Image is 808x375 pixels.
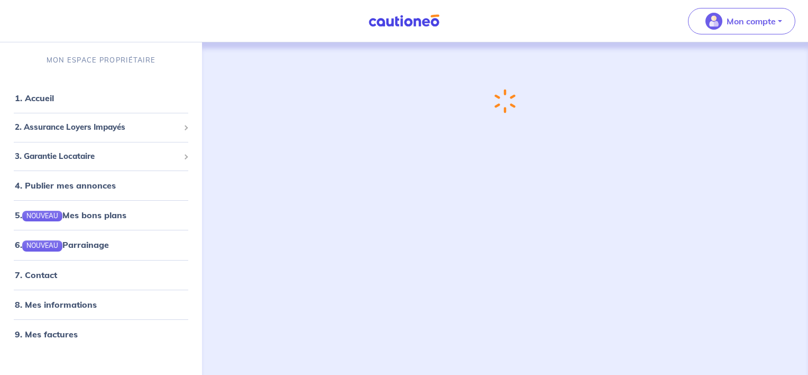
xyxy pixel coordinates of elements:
[688,8,795,34] button: illu_account_valid_menu.svgMon compte
[4,294,198,315] div: 8. Mes informations
[4,324,198,345] div: 9. Mes factures
[705,13,722,30] img: illu_account_valid_menu.svg
[4,234,198,255] div: 6.NOUVEAUParrainage
[15,270,57,280] a: 7. Contact
[4,117,198,138] div: 2. Assurance Loyers Impayés
[364,14,444,28] img: Cautioneo
[15,150,179,163] span: 3. Garantie Locataire
[15,299,97,310] a: 8. Mes informations
[727,15,776,28] p: Mon compte
[4,264,198,285] div: 7. Contact
[47,55,155,65] p: MON ESPACE PROPRIÉTAIRE
[15,239,109,250] a: 6.NOUVEAUParrainage
[4,146,198,167] div: 3. Garantie Locataire
[4,204,198,226] div: 5.NOUVEAUMes bons plans
[4,175,198,196] div: 4. Publier mes annonces
[4,87,198,109] div: 1. Accueil
[15,180,116,191] a: 4. Publier mes annonces
[494,89,516,113] img: loading-spinner
[15,210,126,220] a: 5.NOUVEAUMes bons plans
[15,329,78,340] a: 9. Mes factures
[15,121,179,133] span: 2. Assurance Loyers Impayés
[15,93,54,103] a: 1. Accueil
